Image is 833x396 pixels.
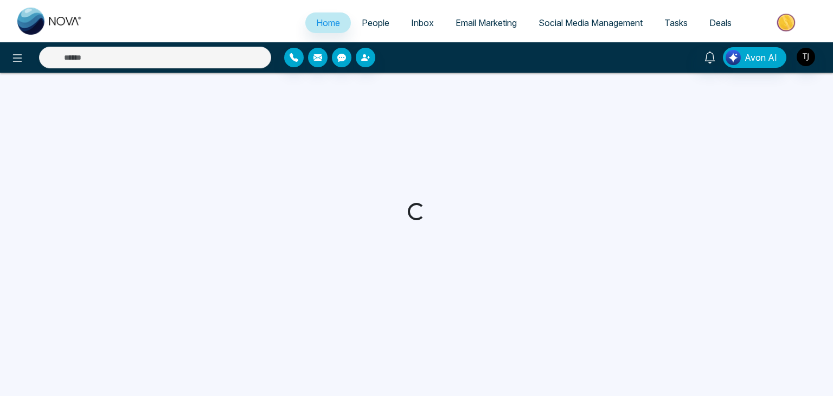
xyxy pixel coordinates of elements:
a: Email Marketing [445,12,528,33]
button: Avon AI [723,47,786,68]
a: People [351,12,400,33]
span: Inbox [411,17,434,28]
span: Email Marketing [456,17,517,28]
span: Deals [709,17,732,28]
a: Inbox [400,12,445,33]
span: People [362,17,389,28]
a: Home [305,12,351,33]
img: Market-place.gif [748,10,826,35]
span: Home [316,17,340,28]
a: Deals [699,12,742,33]
img: User Avatar [797,48,815,66]
span: Tasks [664,17,688,28]
a: Social Media Management [528,12,653,33]
img: Nova CRM Logo [17,8,82,35]
span: Social Media Management [539,17,643,28]
img: Lead Flow [726,50,741,65]
a: Tasks [653,12,699,33]
span: Avon AI [745,51,777,64]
